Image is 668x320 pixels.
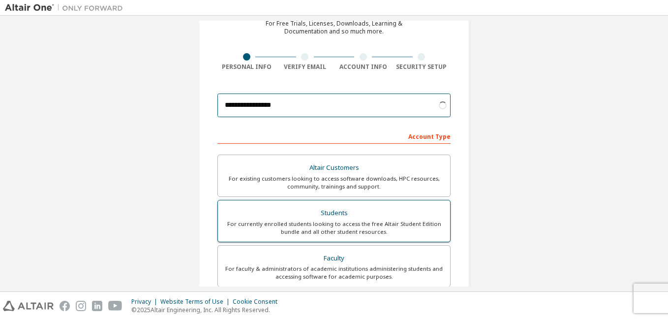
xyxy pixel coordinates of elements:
[160,298,233,306] div: Website Terms of Use
[108,301,122,311] img: youtube.svg
[217,128,451,144] div: Account Type
[5,3,128,13] img: Altair One
[224,252,444,265] div: Faculty
[3,301,54,311] img: altair_logo.svg
[393,63,451,71] div: Security Setup
[276,63,334,71] div: Verify Email
[131,298,160,306] div: Privacy
[224,175,444,191] div: For existing customers looking to access software downloads, HPC resources, community, trainings ...
[224,265,444,281] div: For faculty & administrators of academic institutions administering students and accessing softwa...
[217,63,276,71] div: Personal Info
[224,206,444,220] div: Students
[233,298,283,306] div: Cookie Consent
[224,220,444,236] div: For currently enrolled students looking to access the free Altair Student Edition bundle and all ...
[266,20,402,35] div: For Free Trials, Licenses, Downloads, Learning & Documentation and so much more.
[76,301,86,311] img: instagram.svg
[60,301,70,311] img: facebook.svg
[224,161,444,175] div: Altair Customers
[334,63,393,71] div: Account Info
[131,306,283,314] p: © 2025 Altair Engineering, Inc. All Rights Reserved.
[92,301,102,311] img: linkedin.svg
